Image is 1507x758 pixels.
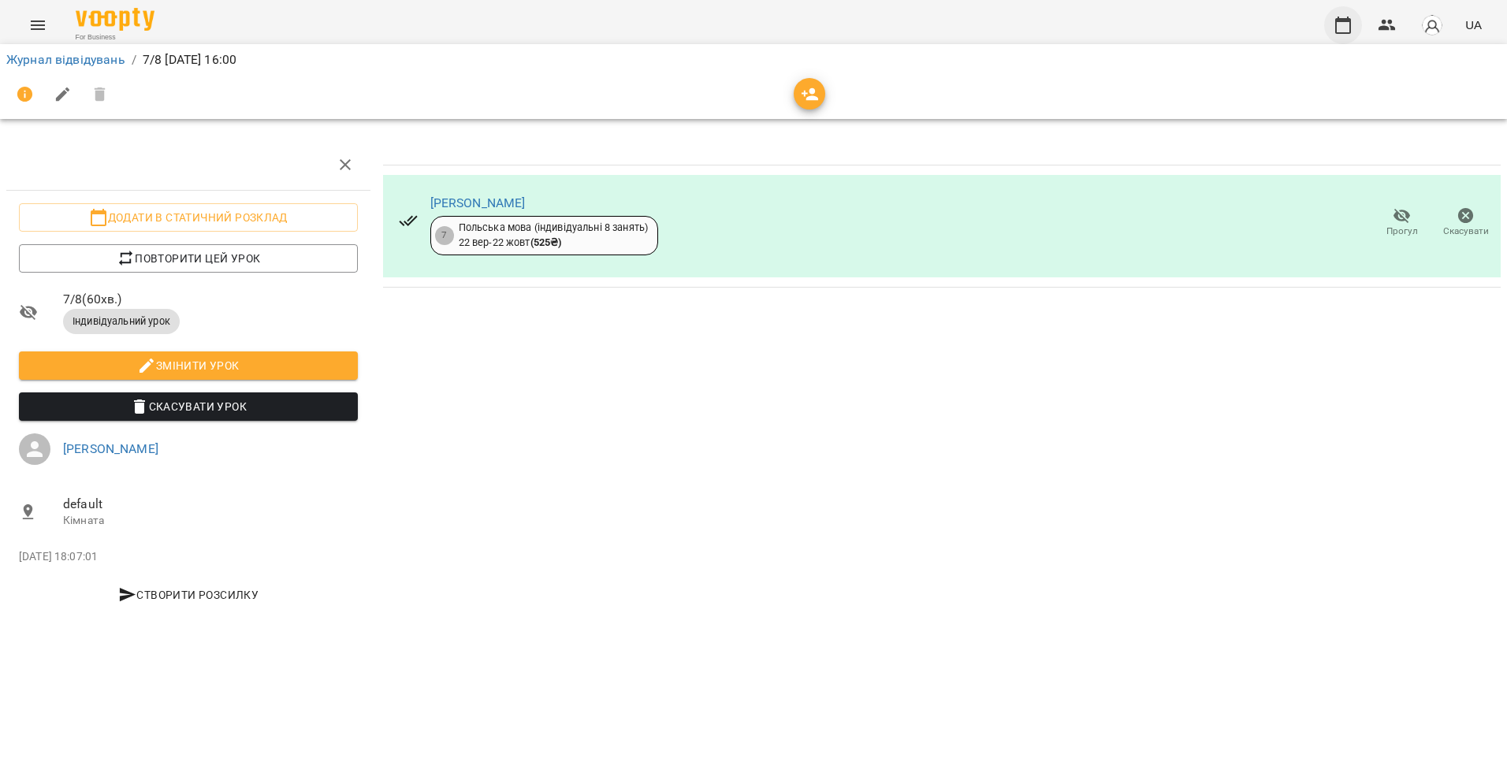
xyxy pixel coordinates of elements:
span: Змінити урок [32,356,345,375]
button: UA [1459,10,1488,39]
p: [DATE] 18:07:01 [19,549,358,565]
button: Menu [19,6,57,44]
span: Прогул [1386,225,1418,238]
nav: breadcrumb [6,50,1501,69]
a: Журнал відвідувань [6,52,125,67]
span: Створити розсилку [25,585,352,604]
p: Кімната [63,513,358,529]
div: Польська мова (індивідуальні 8 занять) 22 вер - 22 жовт [459,221,649,250]
li: / [132,50,136,69]
div: 7 [435,226,454,245]
b: ( 525 ₴ ) [530,236,562,248]
img: Voopty Logo [76,8,154,31]
button: Прогул [1370,201,1434,245]
span: Скасувати Урок [32,397,345,416]
span: Індивідуальний урок [63,314,180,329]
a: [PERSON_NAME] [430,195,526,210]
img: avatar_s.png [1421,14,1443,36]
span: Повторити цей урок [32,249,345,268]
span: Додати в статичний розклад [32,208,345,227]
span: Скасувати [1443,225,1489,238]
span: 7/8 ( 60 хв. ) [63,290,358,309]
button: Створити розсилку [19,581,358,609]
button: Повторити цей урок [19,244,358,273]
button: Додати в статичний розклад [19,203,358,232]
button: Змінити урок [19,351,358,380]
button: Скасувати [1434,201,1498,245]
span: default [63,495,358,514]
p: 7/8 [DATE] 16:00 [143,50,236,69]
span: For Business [76,32,154,43]
button: Скасувати Урок [19,392,358,421]
a: [PERSON_NAME] [63,441,158,456]
span: UA [1465,17,1482,33]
